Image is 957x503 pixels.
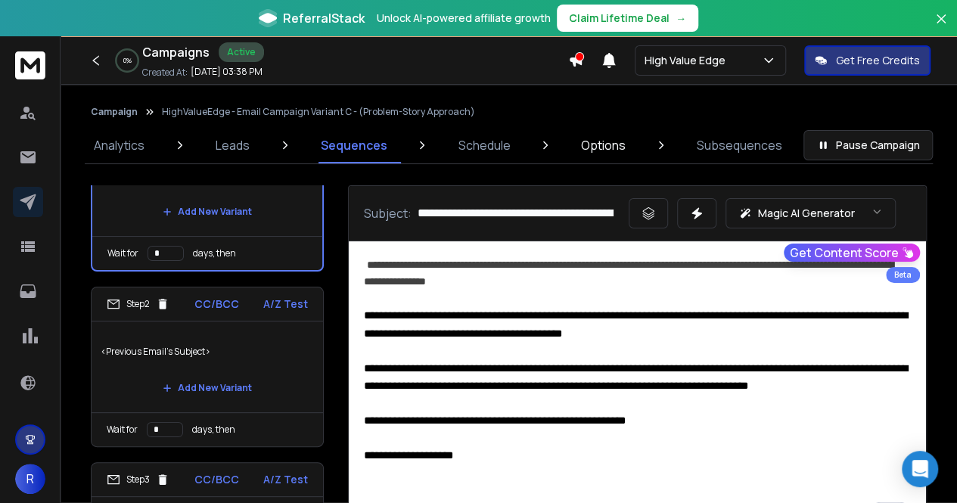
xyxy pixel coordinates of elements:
li: Step2CC/BCCA/Z Test<Previous Email's Subject>Add New VariantWait fordays, then [91,287,324,447]
button: Get Free Credits [804,45,931,76]
button: Get Content Score [784,244,920,262]
div: Open Intercom Messenger [902,451,938,487]
button: Close banner [931,9,951,45]
button: Campaign [91,106,138,118]
p: days, then [192,424,235,436]
p: Subject: [364,204,412,222]
button: R [15,464,45,494]
p: Sequences [321,136,387,154]
p: Analytics [94,136,144,154]
a: Sequences [312,127,396,163]
p: Wait for [107,247,138,259]
button: Claim Lifetime Deal→ [557,5,698,32]
p: High Value Edge [645,53,732,68]
button: Pause Campaign [803,130,933,160]
p: [DATE] 03:38 PM [191,66,263,78]
h1: Campaigns [142,43,210,61]
span: → [676,11,686,26]
button: Add New Variant [151,197,264,227]
p: Leads [216,136,250,154]
p: Created At: [142,67,188,79]
p: Options [581,136,626,154]
div: Beta [886,267,920,283]
p: A/Z Test [263,297,308,312]
p: Get Free Credits [836,53,920,68]
p: Wait for [107,424,138,436]
p: Subsequences [697,136,782,154]
a: Schedule [449,127,519,163]
span: ReferralStack [283,9,365,27]
a: Subsequences [688,127,791,163]
button: Add New Variant [151,373,264,403]
p: A/Z Test [263,472,308,487]
div: Active [219,42,264,62]
p: 0 % [123,56,132,65]
a: Leads [207,127,259,163]
p: <Previous Email's Subject> [101,331,314,373]
div: Step 3 [107,473,169,486]
p: Unlock AI-powered affiliate growth [377,11,551,26]
a: Options [572,127,635,163]
p: days, then [193,247,236,259]
p: CC/BCC [194,472,239,487]
p: HighValueEdge - Email Campaign Variant C - (Problem-Story Approach) [162,106,475,118]
p: Schedule [458,136,510,154]
button: Magic AI Generator [726,198,896,228]
a: Analytics [85,127,154,163]
div: Step 2 [107,297,169,311]
li: Step1CC/BCCA/Z Test{{firstName}} - {cash timing question|query on cash flow|cash timing inquiry} ... [91,110,324,272]
p: CC/BCC [194,297,239,312]
p: Magic AI Generator [758,206,855,221]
